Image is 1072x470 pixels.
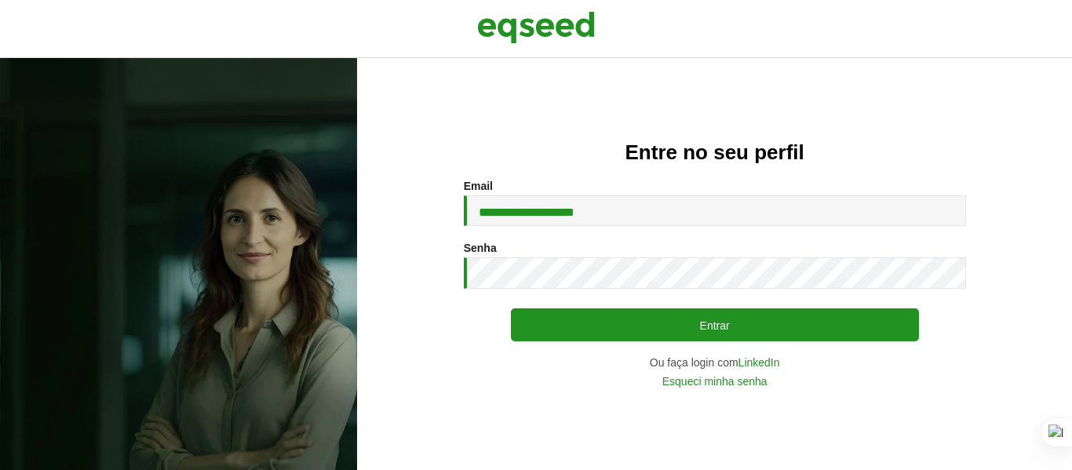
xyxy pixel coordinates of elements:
h2: Entre no seu perfil [388,141,1041,164]
img: EqSeed Logo [477,8,595,47]
a: Esqueci minha senha [662,376,768,387]
a: LinkedIn [738,357,780,368]
label: Senha [464,242,497,253]
div: Ou faça login com [464,357,966,368]
label: Email [464,180,493,191]
button: Entrar [511,308,919,341]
